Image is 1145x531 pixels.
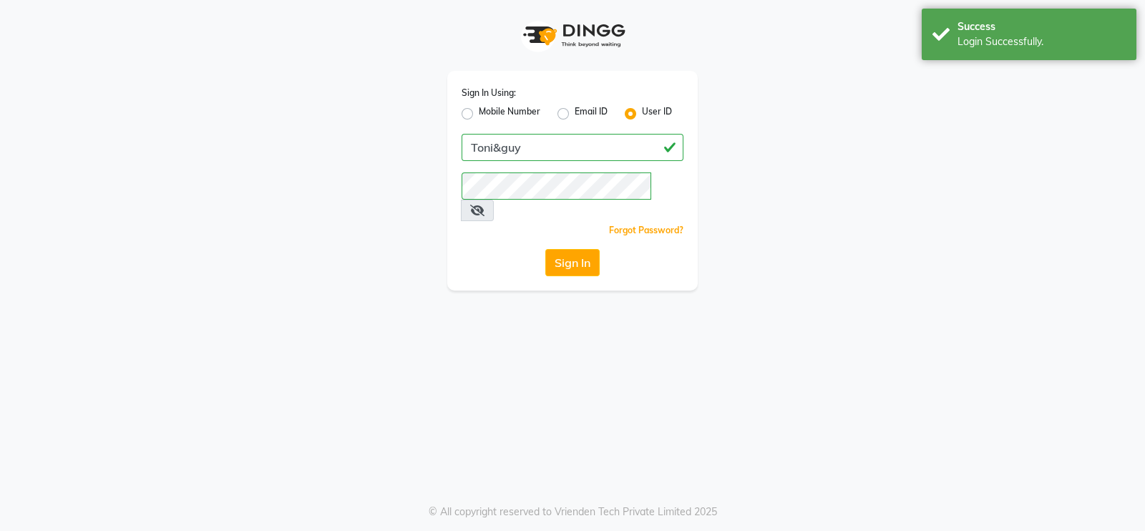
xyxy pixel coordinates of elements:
a: Forgot Password? [609,225,683,235]
label: User ID [642,105,672,122]
input: Username [462,172,651,200]
div: Login Successfully. [958,34,1126,49]
div: Success [958,19,1126,34]
button: Sign In [545,249,600,276]
input: Username [462,134,683,161]
img: logo1.svg [515,14,630,57]
label: Mobile Number [479,105,540,122]
label: Email ID [575,105,608,122]
label: Sign In Using: [462,87,516,99]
